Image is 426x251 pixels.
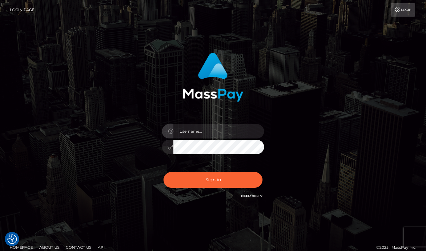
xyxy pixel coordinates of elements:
[376,244,421,251] div: © 2025 , MassPay Inc.
[241,194,262,198] a: Need Help?
[164,172,262,188] button: Sign in
[7,234,17,244] img: Revisit consent button
[173,124,264,138] input: Username...
[391,3,415,17] a: Login
[183,53,243,102] img: MassPay Login
[10,3,34,17] a: Login Page
[7,234,17,244] button: Consent Preferences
